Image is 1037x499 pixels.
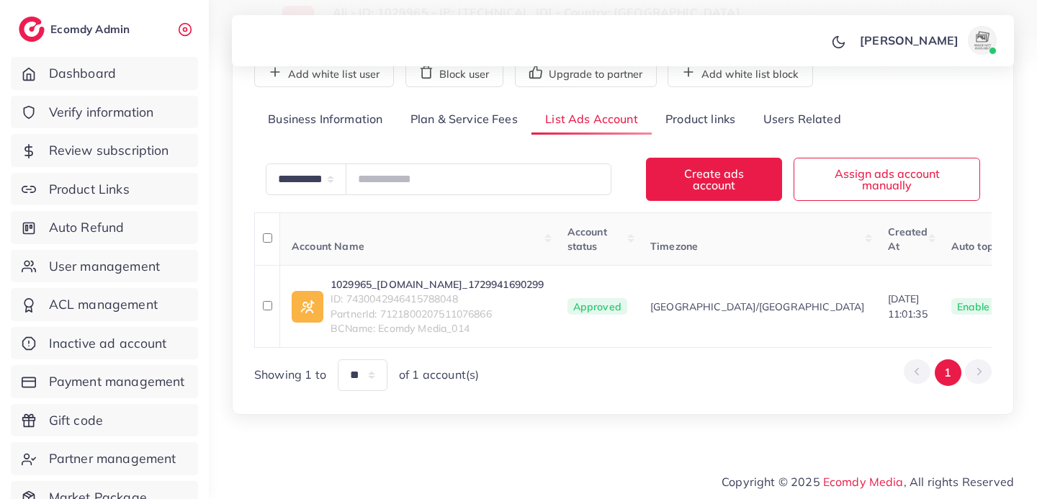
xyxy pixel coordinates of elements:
button: Block user [405,57,503,87]
button: Go to page 1 [935,359,961,386]
span: Account status [567,225,607,253]
button: Add white list block [668,57,813,87]
span: ID: 7430042946415788048 [331,292,544,306]
span: BCName: Ecomdy Media_014 [331,321,544,336]
button: Upgrade to partner [515,57,657,87]
span: Auto Refund [49,218,125,237]
p: [PERSON_NAME] [860,32,959,49]
img: ic-ad-info.7fc67b75.svg [292,291,323,323]
span: Timezone [650,240,698,253]
span: User management [49,257,160,276]
a: Auto Refund [11,211,198,244]
a: 1029965_[DOMAIN_NAME]_1729941690299 [331,277,544,292]
a: Inactive ad account [11,327,198,360]
span: Verify information [49,103,154,122]
a: Gift code [11,404,198,437]
a: Business Information [254,104,397,135]
span: [GEOGRAPHIC_DATA]/[GEOGRAPHIC_DATA] [650,300,865,314]
a: [PERSON_NAME]avatar [852,26,1002,55]
a: List Ads Account [531,104,652,135]
span: Gift code [49,411,103,430]
span: enable [957,300,990,313]
span: Payment management [49,372,185,391]
span: Created At [888,225,928,253]
span: Auto top-up [951,240,1011,253]
span: Account Name [292,240,364,253]
img: avatar [968,26,997,55]
a: Payment management [11,365,198,398]
img: logo [19,17,45,42]
a: Ecomdy Media [823,475,904,489]
span: Product Links [49,180,130,199]
span: , All rights Reserved [904,473,1014,490]
span: Dashboard [49,64,116,83]
span: Showing 1 to [254,367,326,383]
span: ACL management [49,295,158,314]
a: Partner management [11,442,198,475]
a: Review subscription [11,134,198,167]
span: Review subscription [49,141,169,160]
span: Inactive ad account [49,334,167,353]
button: Add white list user [254,57,394,87]
a: Plan & Service Fees [397,104,531,135]
span: [DATE] 11:01:35 [888,292,928,320]
a: Product Links [11,173,198,206]
a: Users Related [749,104,854,135]
button: Create ads account [646,158,782,200]
span: Partner management [49,449,176,468]
span: of 1 account(s) [399,367,479,383]
span: PartnerId: 7121800207511076866 [331,307,544,321]
ul: Pagination [904,359,992,386]
a: logoEcomdy Admin [19,17,133,42]
span: Approved [567,298,627,315]
h2: Ecomdy Admin [50,22,133,36]
span: Copyright © 2025 [722,473,1014,490]
a: Dashboard [11,57,198,90]
a: Verify information [11,96,198,129]
a: ACL management [11,288,198,321]
a: User management [11,250,198,283]
button: Assign ads account manually [794,158,980,200]
a: Product links [652,104,749,135]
